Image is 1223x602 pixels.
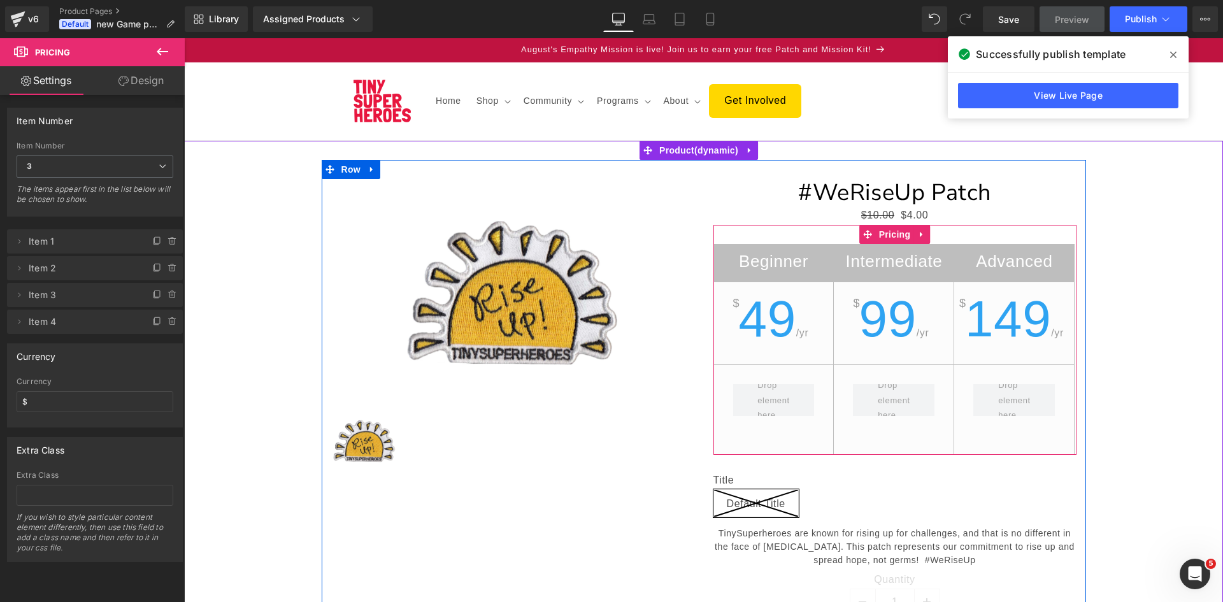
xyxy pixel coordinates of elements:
[17,512,173,561] div: If you wish to style particular content element differently, then use this field to add a class n...
[220,141,438,359] img: #WeRiseUp Patch
[677,171,711,182] span: $10.00
[263,13,362,25] div: Assigned Products
[96,19,161,29] span: new Game page
[252,57,277,68] span: Home
[1192,6,1218,32] button: More
[148,369,212,433] img: #WeRiseUp Patch
[555,252,612,309] span: 49
[95,66,187,95] a: Design
[169,41,227,84] img: TinySuperheroes
[13,6,1026,17] p: August's Empathy Mission is live! Join us to earn your free Patch and Mission Kit!
[530,213,650,238] h2: Beginner
[695,6,726,32] a: Mobile
[612,289,625,300] span: /yr
[958,83,1178,108] a: View Live Page
[292,57,315,68] span: Shop
[35,47,70,57] span: Pricing
[1206,559,1216,569] span: 5
[634,6,664,32] a: Laptop
[1125,14,1157,24] span: Publish
[669,255,676,275] span: $
[148,369,216,437] a: #WeRiseUp Patch
[17,438,64,455] div: Extra Class
[549,255,556,275] span: $
[472,103,557,122] span: Product
[529,535,892,550] label: Quantity
[529,436,892,451] label: Title
[285,49,332,76] summary: Shop
[1180,559,1210,589] iframe: Intercom live chat
[603,6,634,32] a: Desktop
[733,289,745,300] span: /yr
[17,344,55,362] div: Currency
[17,184,173,213] div: The items appear first in the list below will be chosen to show.
[154,122,180,141] span: Row
[922,6,947,32] button: Undo
[59,6,185,17] a: Product Pages
[675,252,733,309] span: 99
[529,489,892,529] p: TinySuperheroes are known for rising up for challenges, and that is no different in the face of [...
[472,49,522,76] summary: About
[557,103,574,122] a: Expand / Collapse
[650,213,769,238] h2: Intermediate
[27,161,32,171] b: 3
[29,256,136,280] span: Item 2
[1055,13,1089,26] span: Preview
[717,168,744,187] span: $4.00
[340,57,388,68] span: Community
[17,471,173,480] div: Extra Class
[185,6,248,32] a: New Library
[729,187,746,206] a: Expand / Collapse
[180,122,196,141] a: Expand / Collapse
[952,6,978,32] button: Redo
[17,141,173,150] div: Item Number
[525,46,617,80] a: Get Involved
[692,187,730,206] span: Pricing
[332,49,405,76] summary: Community
[25,11,41,27] div: v6
[413,57,454,68] span: Programs
[244,49,285,76] a: Home
[17,108,73,126] div: Item Number
[29,229,136,254] span: Item 1
[29,283,136,307] span: Item 3
[1040,6,1105,32] a: Preview
[664,6,695,32] a: Tablet
[480,57,505,68] span: About
[976,47,1126,62] span: Successfully publish template
[775,255,782,275] span: $
[209,13,239,25] span: Library
[17,377,173,386] div: Currency
[59,19,91,29] span: Default
[1110,6,1187,32] button: Publish
[867,289,880,300] span: /yr
[781,252,867,309] span: 149
[614,141,807,168] a: #WeRiseUp Patch
[794,49,822,77] summary: Search
[770,213,890,238] h2: Advanced
[405,49,471,76] summary: Programs
[998,13,1019,26] span: Save
[5,6,49,32] a: v6
[29,310,136,334] span: Item 4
